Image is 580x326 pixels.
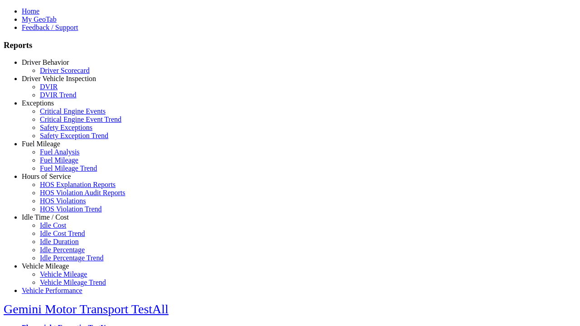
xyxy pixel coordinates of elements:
[40,270,87,278] a: Vehicle Mileage
[40,164,97,172] a: Fuel Mileage Trend
[22,7,39,15] a: Home
[40,254,103,262] a: Idle Percentage Trend
[40,238,79,245] a: Idle Duration
[22,99,54,107] a: Exceptions
[4,302,169,316] a: Gemini Motor Transport TestAll
[22,262,69,270] a: Vehicle Mileage
[40,246,85,254] a: Idle Percentage
[40,67,90,74] a: Driver Scorecard
[40,205,102,213] a: HOS Violation Trend
[22,287,82,294] a: Vehicle Performance
[22,58,69,66] a: Driver Behavior
[40,83,58,91] a: DVIR
[22,213,69,221] a: Idle Time / Cost
[22,15,57,23] a: My GeoTab
[40,132,108,139] a: Safety Exception Trend
[40,189,126,197] a: HOS Violation Audit Reports
[40,221,66,229] a: Idle Cost
[40,107,106,115] a: Critical Engine Events
[22,140,60,148] a: Fuel Mileage
[40,230,85,237] a: Idle Cost Trend
[40,278,106,286] a: Vehicle Mileage Trend
[22,24,78,31] a: Feedback / Support
[22,173,71,180] a: Hours of Service
[40,91,76,99] a: DVIR Trend
[40,148,80,156] a: Fuel Analysis
[40,124,92,131] a: Safety Exceptions
[22,75,96,82] a: Driver Vehicle Inspection
[40,181,116,188] a: HOS Explanation Reports
[40,156,78,164] a: Fuel Mileage
[40,115,121,123] a: Critical Engine Event Trend
[4,40,576,50] h3: Reports
[40,197,86,205] a: HOS Violations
